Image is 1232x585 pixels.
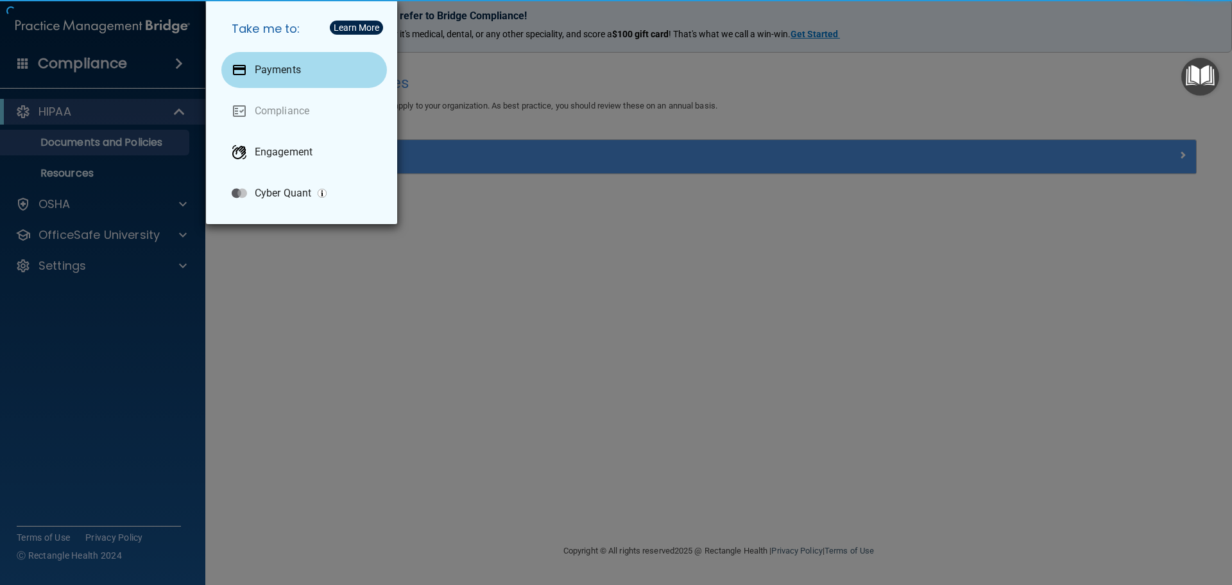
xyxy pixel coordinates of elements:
[221,93,387,129] a: Compliance
[221,175,387,211] a: Cyber Quant
[221,52,387,88] a: Payments
[330,21,383,35] button: Learn More
[255,187,311,200] p: Cyber Quant
[255,146,312,159] p: Engagement
[255,64,301,76] p: Payments
[221,134,387,170] a: Engagement
[334,23,379,32] div: Learn More
[1181,58,1219,96] button: Open Resource Center
[221,11,387,47] h5: Take me to:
